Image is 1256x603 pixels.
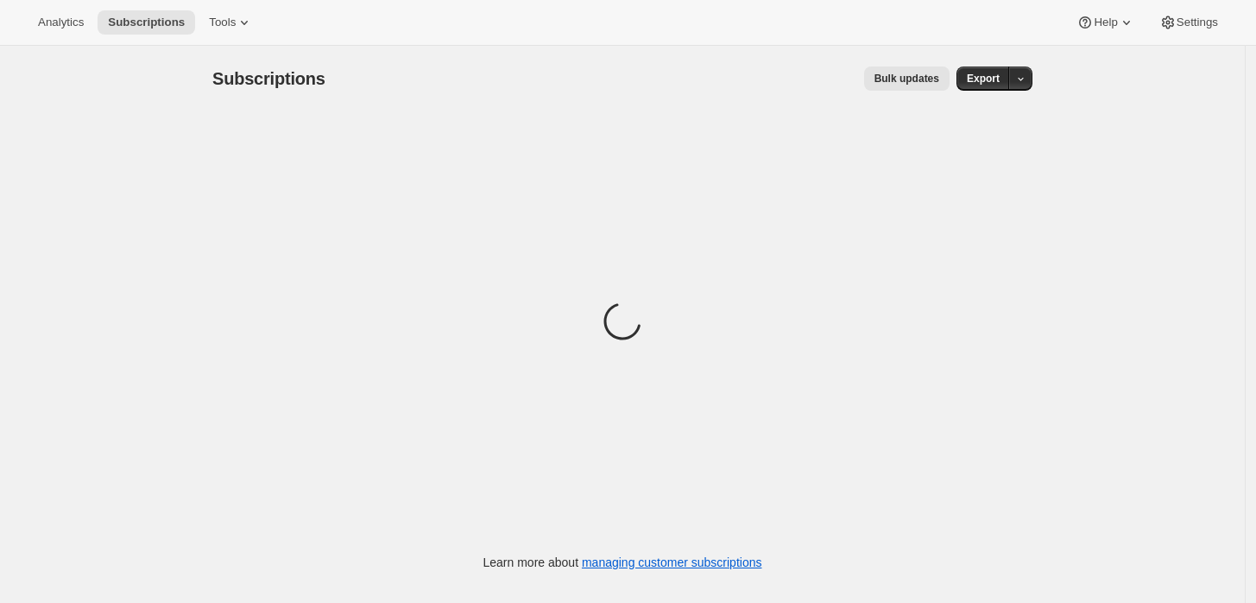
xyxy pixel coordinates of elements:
button: Tools [199,10,263,35]
button: Bulk updates [864,67,950,91]
span: Settings [1177,16,1218,29]
a: managing customer subscriptions [582,555,762,569]
button: Analytics [28,10,94,35]
p: Learn more about [483,554,762,571]
span: Bulk updates [874,72,939,86]
span: Subscriptions [108,16,185,29]
button: Export [956,67,1010,91]
span: Analytics [38,16,84,29]
button: Settings [1149,10,1228,35]
button: Subscriptions [98,10,195,35]
span: Subscriptions [212,69,325,88]
span: Export [967,72,1000,86]
span: Tools [209,16,236,29]
span: Help [1094,16,1117,29]
button: Help [1066,10,1145,35]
